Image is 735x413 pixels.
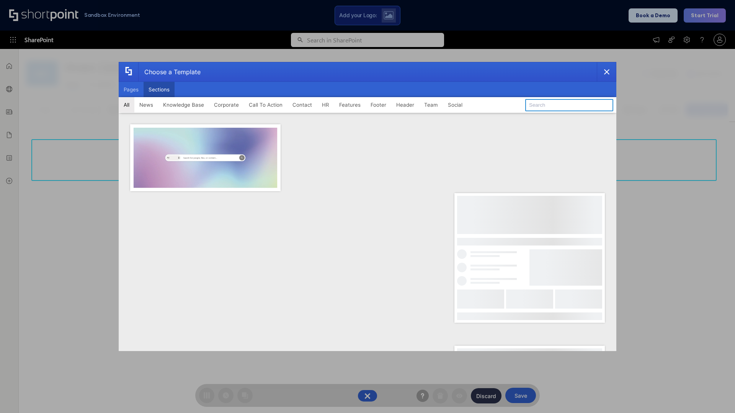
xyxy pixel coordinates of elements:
[287,97,317,112] button: Contact
[158,97,209,112] button: Knowledge Base
[419,97,443,112] button: Team
[443,97,467,112] button: Social
[244,97,287,112] button: Call To Action
[138,62,201,81] div: Choose a Template
[119,97,134,112] button: All
[697,376,735,413] iframe: Chat Widget
[144,82,175,97] button: Sections
[525,99,613,111] input: Search
[209,97,244,112] button: Corporate
[119,62,616,351] div: template selector
[366,97,391,112] button: Footer
[391,97,419,112] button: Header
[317,97,334,112] button: HR
[334,97,366,112] button: Features
[134,97,158,112] button: News
[119,82,144,97] button: Pages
